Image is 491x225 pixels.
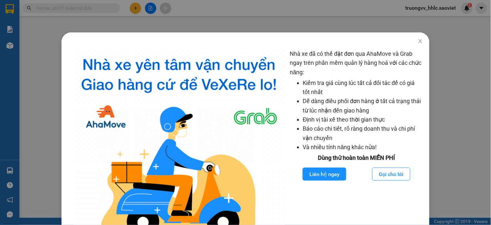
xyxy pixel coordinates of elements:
button: Close [411,32,430,51]
li: Kiểm tra giá cùng lúc tất cả đối tác để có giá tốt nhất [303,78,423,97]
li: Dễ dàng điều phối đơn hàng ở tất cả trạng thái từ lúc nhận đến giao hàng [303,97,423,115]
span: close [418,39,423,44]
li: Báo cáo chi tiết, rõ ràng doanh thu và chi phí vận chuyển [303,124,423,143]
button: Gọi cho tôi [372,168,410,181]
span: Liên hệ ngay [309,170,340,178]
div: Dùng thử hoàn toàn MIỄN PHÍ [290,153,423,162]
button: Liên hệ ngay [303,168,346,181]
li: Định vị tài xế theo thời gian thực [303,115,423,124]
span: Gọi cho tôi [379,170,404,178]
li: Và nhiều tính năng khác nữa! [303,143,423,152]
